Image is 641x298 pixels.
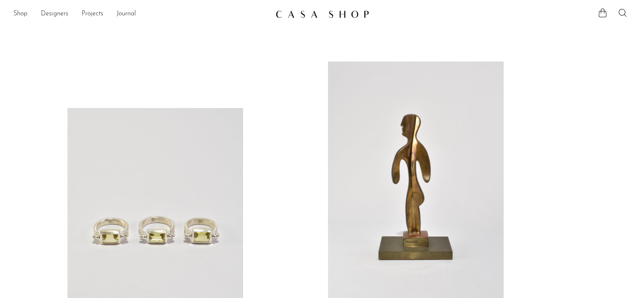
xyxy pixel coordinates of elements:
a: Projects [82,9,103,20]
ul: NEW HEADER MENU [13,7,269,21]
a: Journal [117,9,136,20]
a: Designers [41,9,68,20]
a: Shop [13,9,27,20]
nav: Desktop navigation [13,7,269,21]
